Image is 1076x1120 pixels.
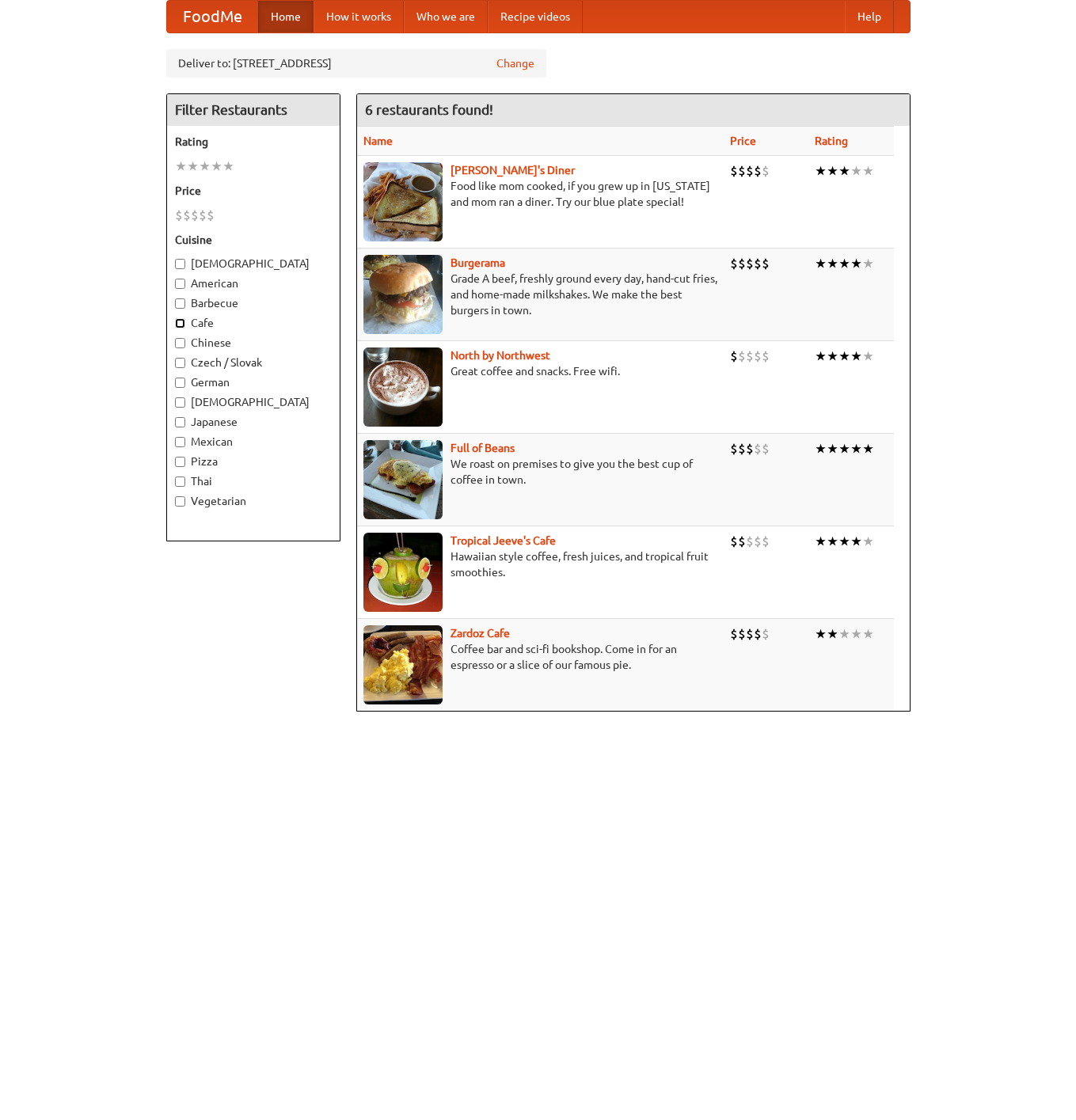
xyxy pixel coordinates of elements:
[754,533,762,550] li: $
[754,255,762,272] li: $
[175,414,332,430] label: Japanese
[838,347,850,365] li: ★
[827,347,838,365] li: ★
[730,625,738,643] li: $
[838,625,850,643] li: ★
[496,55,534,71] a: Change
[175,358,185,368] input: Czech / Slovak
[862,255,874,272] li: ★
[211,158,222,175] li: ★
[838,440,850,457] li: ★
[451,256,505,269] a: Burgerama
[827,162,838,180] li: ★
[738,625,746,643] li: $
[451,164,575,177] b: [PERSON_NAME]'s Diner
[207,207,215,224] li: $
[363,456,717,488] p: We roast on premises to give you the best cup of coffee in town.
[815,625,827,643] li: ★
[175,158,187,175] li: ★
[815,347,827,365] li: ★
[404,1,488,32] a: Who we are
[746,440,754,457] li: $
[451,534,556,547] b: Tropical Jeeve's Cafe
[175,476,185,487] input: Thai
[175,454,332,469] label: Pizza
[175,397,185,408] input: [DEMOGRAPHIC_DATA]
[175,298,185,309] input: Barbecue
[183,207,191,224] li: $
[175,437,185,447] input: Mexican
[175,493,332,509] label: Vegetarian
[850,625,862,643] li: ★
[746,533,754,550] li: $
[175,335,332,351] label: Chinese
[838,162,850,180] li: ★
[730,533,738,550] li: $
[175,134,332,150] h5: Rating
[838,533,850,550] li: ★
[815,533,827,550] li: ★
[175,355,332,370] label: Czech / Slovak
[746,162,754,180] li: $
[862,162,874,180] li: ★
[746,255,754,272] li: $
[850,347,862,365] li: ★
[762,347,770,365] li: $
[762,533,770,550] li: $
[746,625,754,643] li: $
[167,94,340,126] h4: Filter Restaurants
[862,347,874,365] li: ★
[762,625,770,643] li: $
[363,625,443,704] img: zardoz.jpg
[762,255,770,272] li: $
[754,347,762,365] li: $
[850,533,862,550] li: ★
[363,440,443,519] img: beans.jpg
[827,533,838,550] li: ★
[815,440,827,457] li: ★
[845,1,894,32] a: Help
[166,49,546,78] div: Deliver to: [STREET_ADDRESS]
[838,255,850,272] li: ★
[451,349,550,362] a: North by Northwest
[199,158,211,175] li: ★
[175,434,332,450] label: Mexican
[175,394,332,410] label: [DEMOGRAPHIC_DATA]
[451,442,515,454] b: Full of Beans
[167,1,258,32] a: FoodMe
[175,374,332,390] label: German
[175,232,332,248] h5: Cuisine
[762,162,770,180] li: $
[175,207,183,224] li: $
[363,255,443,334] img: burgerama.jpg
[175,256,332,271] label: [DEMOGRAPHIC_DATA]
[363,363,717,379] p: Great coffee and snacks. Free wifi.
[730,347,738,365] li: $
[862,533,874,550] li: ★
[738,533,746,550] li: $
[175,496,185,507] input: Vegetarian
[314,1,404,32] a: How it works
[815,135,848,147] a: Rating
[175,275,332,291] label: American
[738,440,746,457] li: $
[363,347,443,427] img: north.jpg
[827,440,838,457] li: ★
[199,207,207,224] li: $
[451,627,510,640] a: Zardoz Cafe
[258,1,314,32] a: Home
[175,417,185,427] input: Japanese
[175,259,185,269] input: [DEMOGRAPHIC_DATA]
[363,135,393,147] a: Name
[363,271,717,318] p: Grade A beef, freshly ground every day, hand-cut fries, and home-made milkshakes. We make the bes...
[363,641,717,673] p: Coffee bar and sci-fi bookshop. Come in for an espresso or a slice of our famous pie.
[363,162,443,241] img: sallys.jpg
[175,338,185,348] input: Chinese
[754,440,762,457] li: $
[754,625,762,643] li: $
[191,207,199,224] li: $
[862,440,874,457] li: ★
[862,625,874,643] li: ★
